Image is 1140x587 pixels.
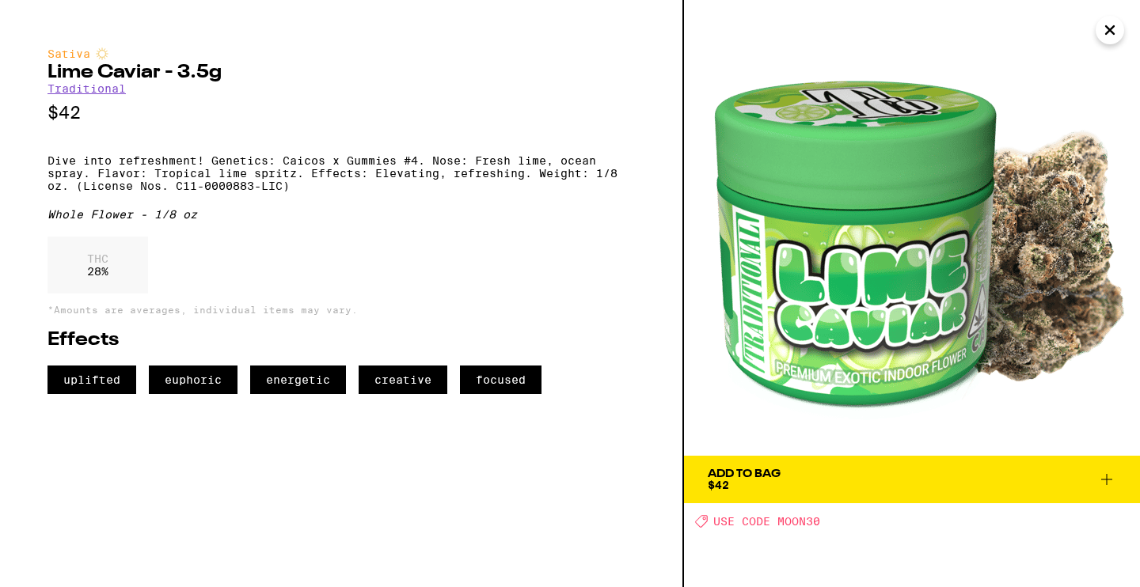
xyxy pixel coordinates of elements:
p: THC [87,252,108,265]
div: 28 % [47,237,148,293]
div: Whole Flower - 1/8 oz [47,208,635,221]
span: Hi. Need any help? [9,11,114,24]
span: uplifted [47,365,136,394]
span: USE CODE MOON30 [713,515,820,528]
img: sativaColor.svg [96,47,108,60]
span: focused [460,365,541,394]
p: $42 [47,103,635,123]
span: euphoric [149,365,237,394]
span: creative [359,365,447,394]
p: *Amounts are averages, individual items may vary. [47,305,635,315]
button: Close [1096,16,1124,44]
h2: Effects [47,331,635,350]
div: Sativa [47,47,635,60]
p: Dive into refreshment! Genetics: Caicos x Gummies #4. Nose: Fresh lime, ocean spray. Flavor: Trop... [47,154,635,192]
div: Add To Bag [708,468,781,479]
span: $42 [708,479,729,491]
button: Add To Bag$42 [684,456,1140,503]
a: Traditional [47,82,126,95]
span: energetic [250,365,346,394]
h2: Lime Caviar - 3.5g [47,63,635,82]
